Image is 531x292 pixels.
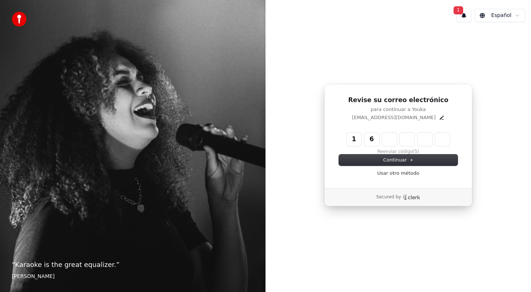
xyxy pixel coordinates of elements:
a: Usar otro método [377,170,419,177]
button: Edit [439,115,445,121]
p: Secured by [376,194,401,200]
p: “ Karaoke is the great equalizer. ” [12,260,254,270]
button: Continuar [339,154,458,166]
a: Clerk logo [403,195,420,200]
span: Continuar [383,157,413,163]
button: 1 [456,9,472,22]
input: Enter verification code [347,133,465,146]
p: para continuar a Youka [339,106,458,113]
h1: Revise su correo electrónico [339,96,458,105]
footer: [PERSON_NAME] [12,273,254,280]
span: 1 [454,6,463,14]
p: [EMAIL_ADDRESS][DOMAIN_NAME] [352,114,435,121]
img: youka [12,12,27,27]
